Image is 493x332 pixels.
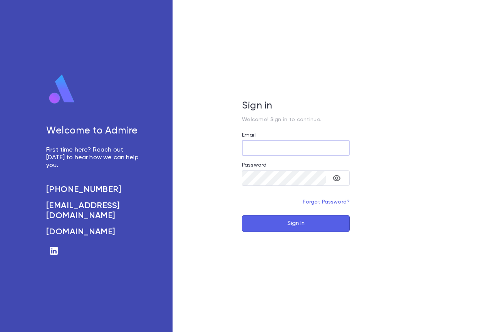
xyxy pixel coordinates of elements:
label: Email [242,132,256,138]
p: First time here? Reach out [DATE] to hear how we can help you. [46,146,142,169]
a: [DOMAIN_NAME] [46,227,142,237]
a: [EMAIL_ADDRESS][DOMAIN_NAME] [46,201,142,221]
button: Sign In [242,215,350,232]
h5: Welcome to Admire [46,125,142,137]
p: Welcome! Sign in to continue. [242,117,350,123]
button: toggle password visibility [329,170,344,186]
label: Password [242,162,267,168]
h5: Sign in [242,100,350,112]
img: logo [46,74,78,105]
a: Forgot Password? [303,199,350,205]
a: [PHONE_NUMBER] [46,185,142,195]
